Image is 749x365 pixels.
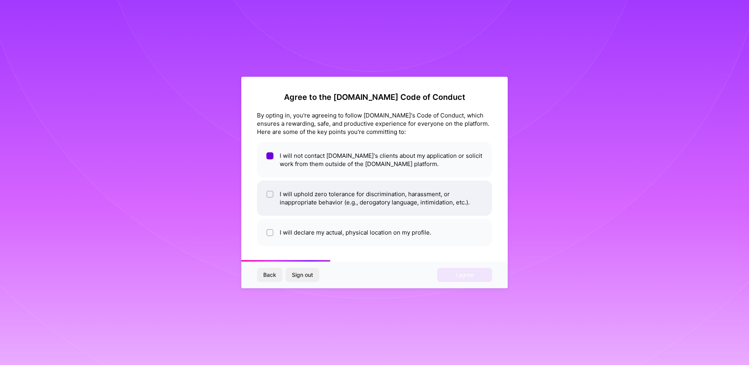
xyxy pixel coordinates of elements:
[257,268,282,282] button: Back
[292,271,313,279] span: Sign out
[257,219,492,246] li: I will declare my actual, physical location on my profile.
[257,142,492,177] li: I will not contact [DOMAIN_NAME]'s clients about my application or solicit work from them outside...
[263,271,276,279] span: Back
[286,268,319,282] button: Sign out
[257,92,492,102] h2: Agree to the [DOMAIN_NAME] Code of Conduct
[257,181,492,216] li: I will uphold zero tolerance for discrimination, harassment, or inappropriate behavior (e.g., der...
[257,111,492,136] div: By opting in, you're agreeing to follow [DOMAIN_NAME]'s Code of Conduct, which ensures a rewardin...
